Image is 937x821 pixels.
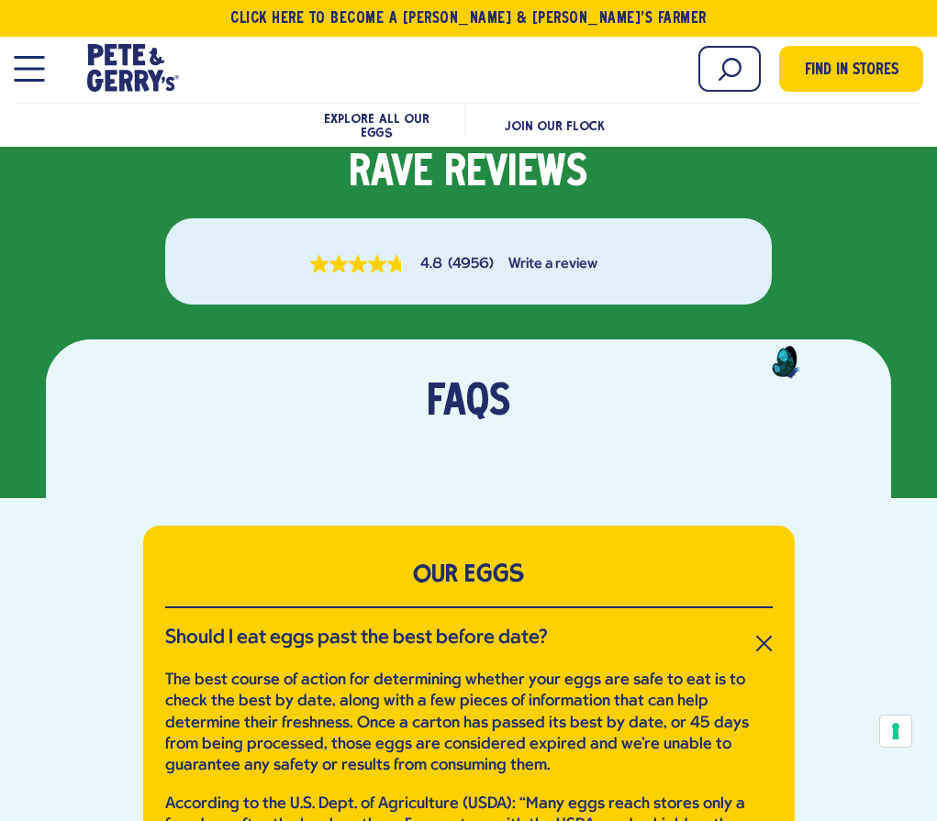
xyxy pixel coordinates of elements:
[779,46,923,92] a: Find in Stores
[324,111,429,139] a: Explore All Our Eggs
[165,627,548,650] h3: Should I eat eggs past the best before date?
[505,118,605,133] a: Join Our Flock
[444,151,587,197] span: Reviews
[310,255,508,273] button: 4.8 out of 5 stars. Read reviews for average rating value is 4.8 of 5. Read 4956 Reviews Same pag...
[698,46,761,92] input: Search
[14,56,44,82] button: Open Mobile Menu Modal Dialog
[420,257,444,272] div: 4.8
[805,59,898,83] span: Find in Stores
[508,257,597,272] button: Write a Review (opens pop-up)
[349,151,432,197] span: Rave
[427,381,510,427] span: FAQS
[448,257,494,272] div: (4956)
[165,670,773,777] p: The best course of action for determining whether your eggs are safe to eat is to check the best ...
[880,716,911,747] button: Your consent preferences for tracking technologies
[14,103,923,142] nav: mobile product menu
[165,559,773,588] p: OUR EGGS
